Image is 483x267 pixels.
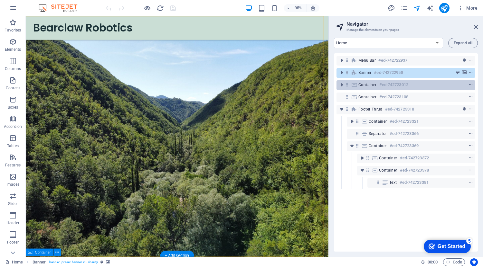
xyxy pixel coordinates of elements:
[455,3,480,13] button: More
[358,82,377,87] span: Container
[346,27,465,33] h3: Manage the elements on your pages
[346,21,478,27] h2: Navigator
[6,85,20,91] p: Content
[428,258,438,266] span: 00 00
[5,66,21,71] p: Columns
[468,154,474,162] button: context-menu
[37,4,85,12] img: Editor Logo
[156,4,164,12] button: reload
[338,105,346,113] button: toggle-expand
[390,118,419,125] h6: #ed-742723321
[5,28,21,33] p: Favorites
[426,4,434,12] button: text_generator
[461,57,468,64] button: preset
[338,81,346,89] button: toggle-expand
[400,166,429,174] h6: #ed-742723378
[348,142,356,150] button: toggle-expand
[468,130,474,138] button: context-menu
[432,260,433,264] span: :
[293,4,304,12] h6: 95%
[446,258,462,266] span: Code
[468,69,474,76] button: context-menu
[385,105,414,113] h6: #ed-742723318
[160,251,194,261] div: + Add section
[7,143,19,148] p: Tables
[448,38,478,48] button: Expand all
[338,57,346,64] button: toggle-expand
[413,4,421,12] button: navigator
[388,4,395,12] i: Design (Ctrl+Alt+Y)
[358,94,377,100] span: Container
[468,105,474,113] button: context-menu
[390,142,419,150] h6: #ed-742723369
[470,258,478,266] button: Usercentrics
[5,258,23,266] a: Click to cancel selection. Double-click to open Pages
[457,5,478,11] span: More
[369,131,387,136] span: Separator
[5,163,21,168] p: Features
[400,179,429,186] h6: #ed-742723381
[33,258,110,266] nav: breadcrumb
[379,168,397,173] span: Container
[379,156,397,161] span: Container
[421,258,438,266] h6: Session time
[461,69,468,76] button: background
[389,180,397,185] span: Text
[400,154,429,162] h6: #ed-742723372
[388,4,395,12] button: design
[19,7,47,13] div: Get Started
[374,69,403,76] h6: #ed-742722958
[439,3,450,13] button: publish
[5,47,21,52] p: Elements
[369,143,387,148] span: Container
[7,240,19,245] p: Footer
[358,154,366,162] button: toggle-expand
[468,142,474,150] button: context-menu
[401,4,408,12] i: Pages (Ctrl+Alt+S)
[401,4,408,12] button: pages
[143,4,151,12] button: Click here to leave preview mode and continue editing
[443,258,465,266] button: Code
[284,4,307,12] button: 95%
[338,69,346,76] button: toggle-expand
[468,81,474,89] button: context-menu
[106,260,110,264] i: This element contains a background
[358,58,376,63] span: Menu Bar
[454,41,472,45] span: Expand all
[468,118,474,125] button: context-menu
[379,93,408,101] h6: #ed-742723108
[48,1,54,8] div: 5
[468,166,474,174] button: context-menu
[468,93,474,101] button: context-menu
[348,118,356,125] button: toggle-expand
[390,130,419,138] h6: #ed-742723366
[379,81,408,89] h6: #ed-742723012
[100,260,103,264] i: This element is a customizable preset
[6,220,19,226] p: Header
[440,4,448,12] i: Publish
[310,5,316,11] i: On resize automatically adjust zoom level to fit chosen device.
[5,3,52,17] div: Get Started 5 items remaining, 0% complete
[468,179,474,186] button: context-menu
[358,166,366,174] button: toggle-expand
[156,4,164,12] i: Reload page
[35,251,51,254] span: Container
[468,57,474,64] button: context-menu
[358,70,371,75] span: Banner
[378,57,407,64] h6: #ed-742722937
[426,4,434,12] i: AI Writer
[369,119,387,124] span: Container
[33,258,46,266] span: Click to select. Double-click to edit
[358,107,383,112] span: Footer Thrud
[48,258,98,266] span: . banner .preset-banner-v3-charity
[6,182,20,187] p: Images
[4,124,22,129] p: Accordion
[413,4,421,12] i: Navigator
[461,105,468,113] button: preset
[455,69,461,76] button: preset
[8,105,18,110] p: Boxes
[8,201,18,206] p: Slider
